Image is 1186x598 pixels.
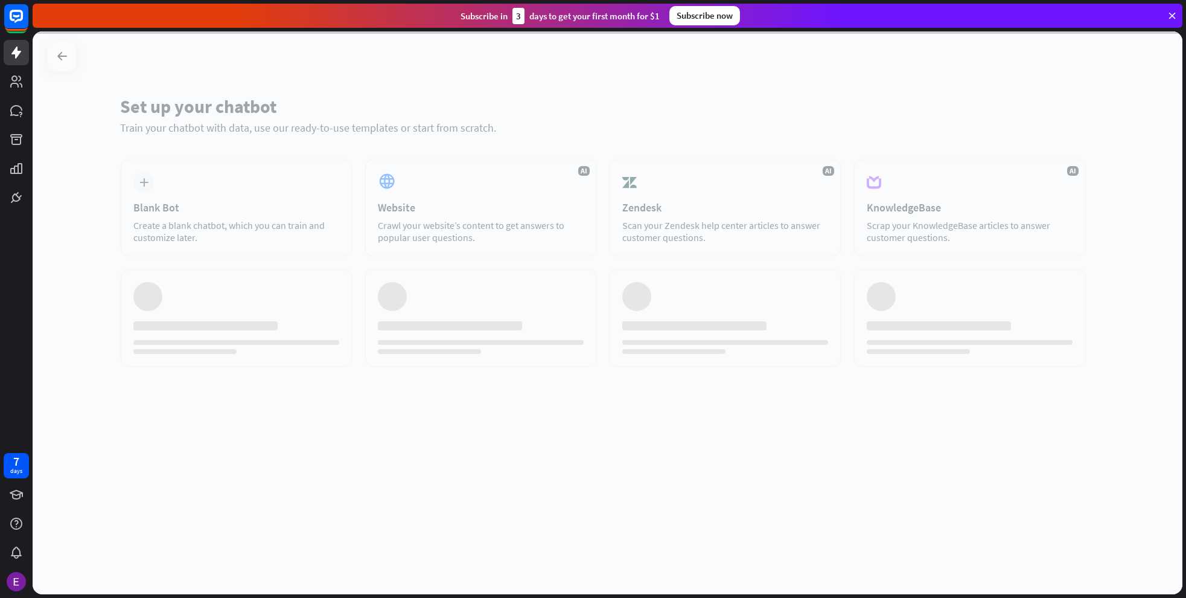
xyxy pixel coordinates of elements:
[512,8,524,24] div: 3
[13,456,19,467] div: 7
[669,6,740,25] div: Subscribe now
[10,467,22,475] div: days
[461,8,660,24] div: Subscribe in days to get your first month for $1
[4,453,29,478] a: 7 days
